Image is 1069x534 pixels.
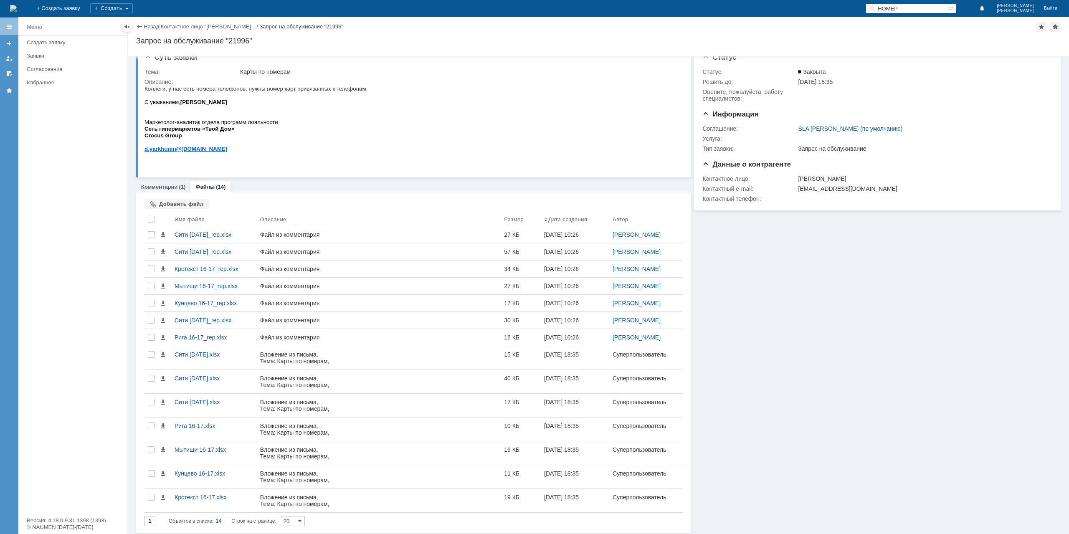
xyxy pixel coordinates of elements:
[160,470,166,477] span: Скачать файл
[504,317,537,324] div: 30 КБ
[504,351,537,358] div: 15 КБ
[613,317,661,324] a: [PERSON_NAME]
[260,248,497,255] div: Файл из комментария
[1050,22,1060,32] div: Сделать домашней страницей
[504,446,537,453] div: 16 КБ
[504,248,537,255] div: 57 КБ
[702,78,796,85] div: Решить до:
[544,231,579,238] div: [DATE] 10:26
[544,375,579,382] div: [DATE] 18:35
[609,213,682,226] th: Автор
[504,423,537,429] div: 10 КБ
[504,266,537,272] div: 34 КБ
[175,300,253,306] div: Кунцево 16-17_rep.xlsx
[544,283,579,289] div: [DATE] 10:26
[702,145,796,152] div: Тип заявки:
[160,300,166,306] span: Скачать файл
[260,334,497,341] div: Файл из комментария
[160,334,166,341] span: Скачать файл
[544,334,579,341] div: [DATE] 10:26
[948,4,956,12] span: Расширенный поиск
[260,300,497,306] div: Файл из комментария
[544,446,579,453] div: [DATE] 18:35
[175,317,253,324] div: Сити [DATE]_rep.xlsx
[504,283,537,289] div: 27 КБ
[161,23,260,30] div: /
[260,375,497,395] div: Вложение из письма, Тема: Карты по номерам, Отправитель: [PERSON_NAME] ([EMAIL_ADDRESS][DOMAIN_NA...
[544,317,579,324] div: [DATE] 10:26
[216,516,221,526] div: 14
[175,351,253,358] div: Сити [DATE].xlsx
[160,446,166,453] span: Скачать файл
[260,216,286,223] div: Описание
[169,518,213,524] span: Объектов в списке:
[216,184,225,190] div: (14)
[613,375,679,382] div: Суперпользователь
[175,375,253,382] div: Сити [DATE].xlsx
[702,68,796,75] div: Статус:
[259,23,343,30] div: Запрос на обслуживание "21996"
[144,23,159,30] a: Назад
[160,399,166,405] span: Скачать файл
[240,68,677,75] div: Карты по номерам
[160,266,166,272] span: Скачать файл
[798,185,1047,192] div: [EMAIL_ADDRESS][DOMAIN_NAME]
[32,61,83,67] span: @[DOMAIN_NAME]
[260,317,497,324] div: Файл из комментария
[195,184,215,190] a: Файлы
[160,375,166,382] span: Скачать файл
[504,300,537,306] div: 17 КБ
[260,470,497,490] div: Вложение из письма, Тема: Карты по номерам, Отправитель: [PERSON_NAME] ([EMAIL_ADDRESS][DOMAIN_NA...
[504,231,537,238] div: 27 КБ
[798,175,1047,182] div: [PERSON_NAME]
[136,37,1061,45] div: Запрос на обслуживание "21996"
[175,248,253,255] div: Сити [DATE]_rep.xlsx
[27,39,122,46] div: Создать заявку
[160,423,166,429] span: Скачать файл
[702,185,796,192] div: Контактный e-mail:
[798,68,826,75] span: Закрыта
[997,8,1034,13] span: [PERSON_NAME]
[613,300,661,306] a: [PERSON_NAME]
[179,184,186,190] div: (1)
[160,283,166,289] span: Скачать файл
[613,248,661,255] a: [PERSON_NAME]
[702,135,796,142] div: Услуга:
[175,334,253,341] div: Рига 16-17_rep.xlsx
[175,399,253,405] div: Сити [DATE].xlsx
[169,516,276,526] i: Строк на странице:
[544,248,579,255] div: [DATE] 10:26
[541,213,609,226] th: Дата создания
[504,334,537,341] div: 16 КБ
[23,36,125,49] a: Создать заявку
[175,494,253,501] div: Кротекст 16-17.xlsx
[175,231,253,238] div: Сити [DATE]_rep.xlsx
[613,446,679,453] div: Суперпользователь
[175,446,253,453] div: Мытищи 16-17.xlsx
[544,300,579,306] div: [DATE] 10:26
[504,494,537,501] div: 19 КБ
[613,351,679,358] div: Суперпользователь
[702,53,736,61] span: Статус
[27,66,122,72] div: Согласования
[90,3,133,13] div: Создать
[23,63,125,76] a: Согласования
[260,423,497,443] div: Вложение из письма, Тема: Карты по номерам, Отправитель: [PERSON_NAME] ([EMAIL_ADDRESS][DOMAIN_NA...
[175,470,253,477] div: Кунцево 16-17.xlsx
[702,125,796,132] div: Соглашение:
[544,351,579,358] div: [DATE] 18:35
[702,160,791,168] span: Данные о контрагенте
[144,68,238,75] div: Тема:
[260,446,497,466] div: Вложение из письма, Тема: Карты по номерам, Отправитель: [PERSON_NAME] ([EMAIL_ADDRESS][DOMAIN_NA...
[160,351,166,358] span: Скачать файл
[175,423,253,429] div: Рига 16-17.xlsx
[175,283,253,289] div: Мытищи 16-17_rep.xlsx
[702,195,796,202] div: Контактный телефон:
[175,216,205,223] div: Имя файла
[798,125,902,132] a: SLA [PERSON_NAME] (по умолчанию)
[613,423,679,429] div: Суперпользователь
[159,23,160,29] div: |
[613,266,661,272] a: [PERSON_NAME]
[161,23,257,30] a: Контактное лицо "[PERSON_NAME]…
[141,184,178,190] a: Комментарии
